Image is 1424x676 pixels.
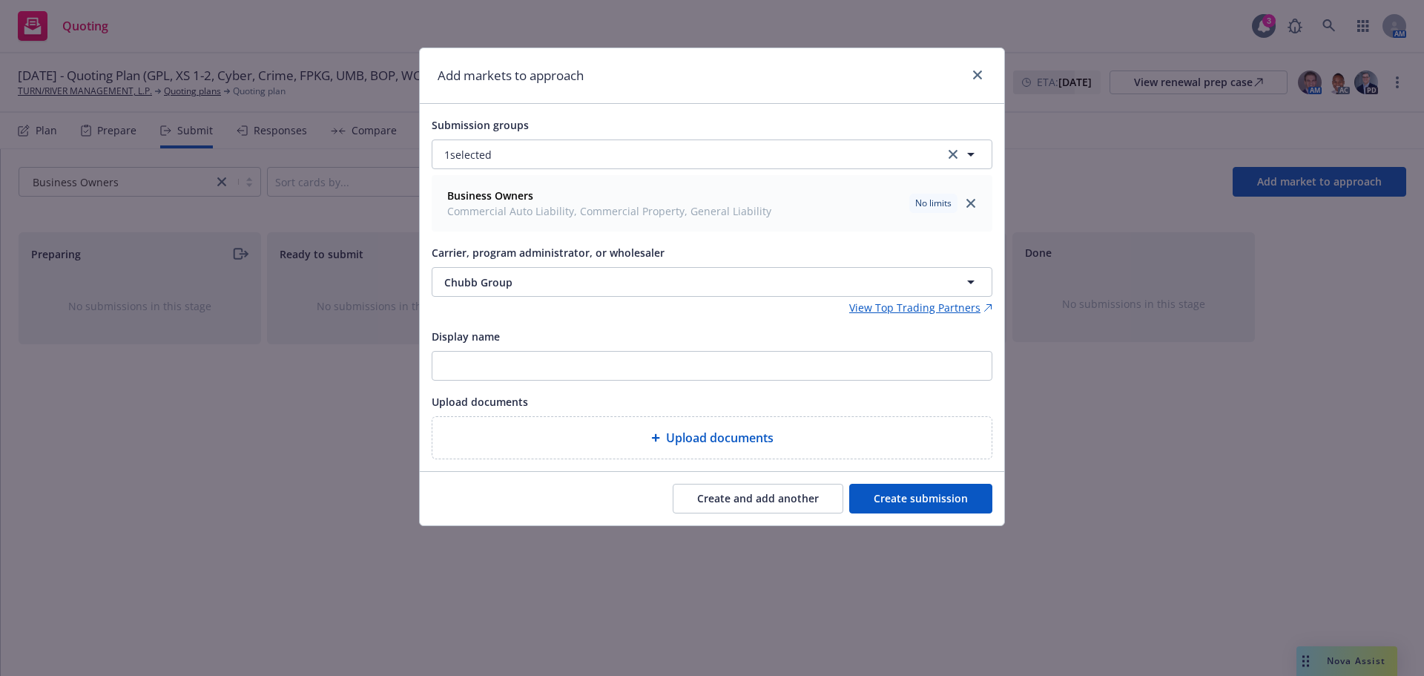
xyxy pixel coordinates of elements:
[432,416,992,459] div: Upload documents
[432,395,528,409] span: Upload documents
[944,145,962,163] a: clear selection
[666,429,774,447] span: Upload documents
[447,203,771,219] span: Commercial Auto Liability, Commercial Property, General Liability
[432,267,992,297] button: Chubb Group
[849,484,992,513] button: Create submission
[969,66,986,84] a: close
[673,484,843,513] button: Create and add another
[432,140,992,169] button: 1selectedclear selection
[432,246,665,260] span: Carrier, program administrator, or wholesaler
[432,329,500,344] span: Display name
[447,188,533,203] strong: Business Owners
[915,197,952,210] span: No limits
[849,300,992,315] a: View Top Trading Partners
[962,194,980,212] a: close
[444,147,492,163] span: 1 selected
[438,66,584,85] h1: Add markets to approach
[432,118,529,132] span: Submission groups
[444,275,910,290] span: Chubb Group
